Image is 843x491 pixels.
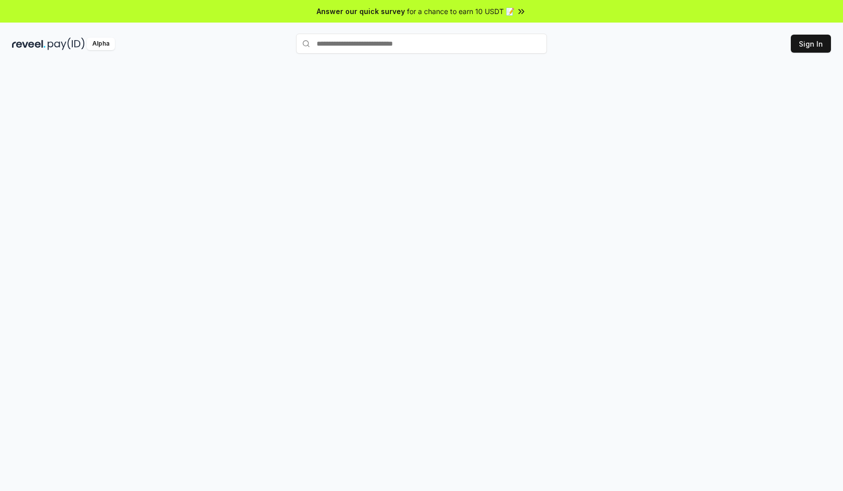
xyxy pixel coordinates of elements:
[791,35,831,53] button: Sign In
[317,6,405,17] span: Answer our quick survey
[48,38,85,50] img: pay_id
[12,38,46,50] img: reveel_dark
[407,6,514,17] span: for a chance to earn 10 USDT 📝
[87,38,115,50] div: Alpha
